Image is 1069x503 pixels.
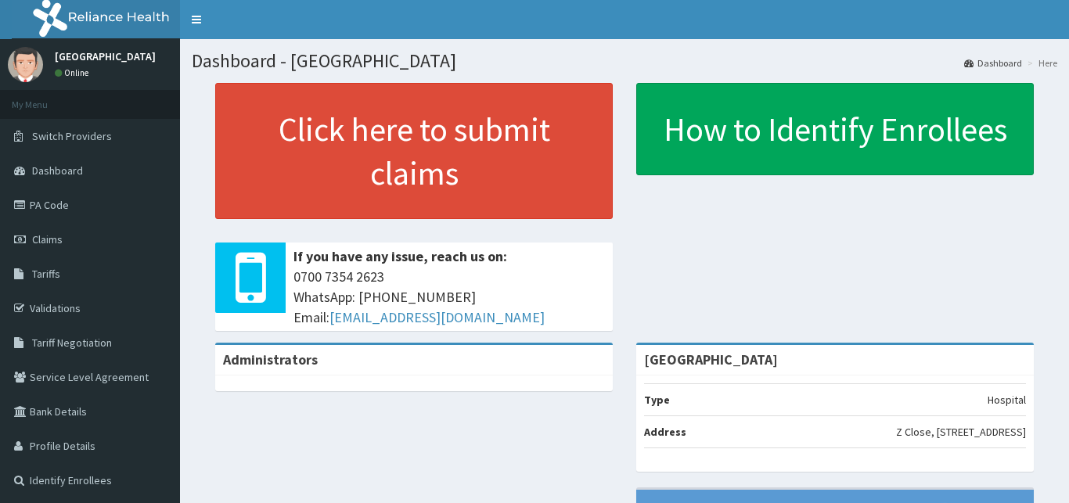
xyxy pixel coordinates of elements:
a: How to Identify Enrollees [636,83,1034,175]
span: Dashboard [32,163,83,178]
p: Z Close, [STREET_ADDRESS] [896,424,1026,440]
a: Dashboard [964,56,1022,70]
b: Address [644,425,686,439]
b: Administrators [223,350,318,368]
a: Online [55,67,92,78]
p: [GEOGRAPHIC_DATA] [55,51,156,62]
p: Hospital [988,392,1026,408]
b: If you have any issue, reach us on: [293,247,507,265]
span: Switch Providers [32,129,112,143]
span: Claims [32,232,63,246]
h1: Dashboard - [GEOGRAPHIC_DATA] [192,51,1057,71]
span: Tariffs [32,267,60,281]
span: Tariff Negotiation [32,336,112,350]
li: Here [1024,56,1057,70]
span: 0700 7354 2623 WhatsApp: [PHONE_NUMBER] Email: [293,267,605,327]
a: Click here to submit claims [215,83,613,219]
a: [EMAIL_ADDRESS][DOMAIN_NAME] [329,308,545,326]
b: Type [644,393,670,407]
strong: [GEOGRAPHIC_DATA] [644,350,778,368]
img: User Image [8,47,43,82]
